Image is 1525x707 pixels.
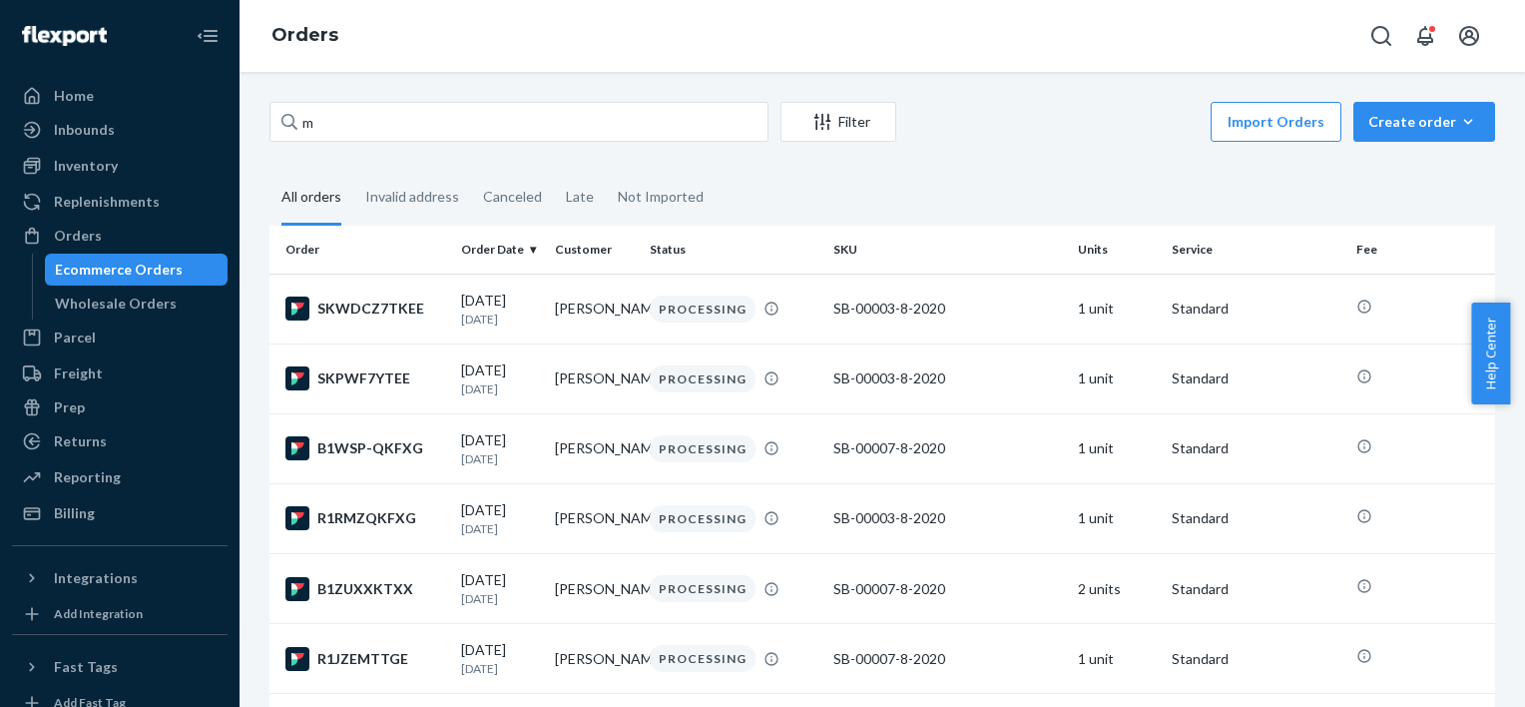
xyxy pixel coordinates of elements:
a: Parcel [12,322,228,353]
td: 2 units [1070,554,1164,624]
div: Not Imported [618,171,704,223]
div: SKPWF7YTEE [285,366,445,390]
button: Filter [780,102,896,142]
div: Orders [54,226,102,246]
td: [PERSON_NAME] [547,413,641,483]
div: SB-00007-8-2020 [833,649,1063,669]
div: Ecommerce Orders [55,260,183,280]
td: 1 unit [1070,274,1164,344]
div: SB-00003-8-2020 [833,508,1063,528]
a: Returns [12,425,228,457]
div: PROCESSING [650,575,756,602]
div: Create order [1368,112,1480,132]
button: Fast Tags [12,651,228,683]
p: [DATE] [461,450,539,467]
div: Prep [54,397,85,417]
a: Ecommerce Orders [45,254,229,286]
a: Reporting [12,461,228,493]
td: 1 unit [1070,413,1164,483]
div: All orders [281,171,341,226]
button: Close Navigation [188,16,228,56]
a: Freight [12,357,228,389]
a: Wholesale Orders [45,288,229,320]
td: [PERSON_NAME] [547,624,641,694]
div: Inventory [54,156,118,176]
a: Orders [12,220,228,252]
div: [DATE] [461,291,539,328]
a: Home [12,80,228,112]
th: Order [269,226,453,274]
p: [DATE] [461,520,539,537]
div: Wholesale Orders [55,294,177,314]
input: Search orders [269,102,768,142]
div: SB-00003-8-2020 [833,299,1063,319]
p: Standard [1172,579,1339,599]
p: [DATE] [461,380,539,397]
a: Inventory [12,150,228,182]
div: B1WSP-QKFXG [285,436,445,460]
div: Late [566,171,594,223]
div: [DATE] [461,430,539,467]
button: Create order [1353,102,1495,142]
button: Import Orders [1211,102,1341,142]
div: Add Integration [54,605,143,622]
th: SKU [825,226,1071,274]
div: Invalid address [365,171,459,223]
div: SKWDCZ7TKEE [285,297,445,321]
div: Billing [54,503,95,523]
button: Open notifications [1405,16,1445,56]
th: Order Date [453,226,547,274]
button: Open account menu [1449,16,1489,56]
div: Canceled [483,171,542,223]
div: [DATE] [461,570,539,607]
button: Integrations [12,562,228,594]
a: Replenishments [12,186,228,218]
div: Returns [54,431,107,451]
div: Home [54,86,94,106]
td: [PERSON_NAME] [547,344,641,413]
div: PROCESSING [650,296,756,323]
ol: breadcrumbs [255,7,354,65]
div: [DATE] [461,500,539,537]
p: Standard [1172,368,1339,388]
img: Flexport logo [22,26,107,46]
div: R1JZEMTTGE [285,647,445,671]
a: Inbounds [12,114,228,146]
th: Fee [1348,226,1495,274]
th: Service [1164,226,1347,274]
div: [DATE] [461,360,539,397]
p: [DATE] [461,311,539,328]
div: SB-00007-8-2020 [833,579,1063,599]
div: PROCESSING [650,505,756,532]
p: [DATE] [461,590,539,607]
td: [PERSON_NAME] [547,554,641,624]
p: Standard [1172,299,1339,319]
th: Status [642,226,825,274]
div: SB-00003-8-2020 [833,368,1063,388]
p: Standard [1172,438,1339,458]
div: SB-00007-8-2020 [833,438,1063,458]
div: Parcel [54,328,96,348]
div: [DATE] [461,640,539,677]
button: Open Search Box [1361,16,1401,56]
td: 1 unit [1070,624,1164,694]
div: R1RMZQKFXG [285,506,445,530]
p: [DATE] [461,660,539,677]
div: Replenishments [54,192,160,212]
div: B1ZUXXKTXX [285,577,445,601]
div: Integrations [54,568,138,588]
a: Orders [271,24,338,46]
th: Units [1070,226,1164,274]
div: Fast Tags [54,657,118,677]
td: 1 unit [1070,483,1164,553]
td: 1 unit [1070,344,1164,413]
p: Standard [1172,649,1339,669]
p: Standard [1172,508,1339,528]
button: Help Center [1471,303,1510,404]
div: Filter [781,112,895,132]
a: Add Integration [12,602,228,626]
a: Billing [12,497,228,529]
td: [PERSON_NAME] [547,483,641,553]
div: PROCESSING [650,365,756,392]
